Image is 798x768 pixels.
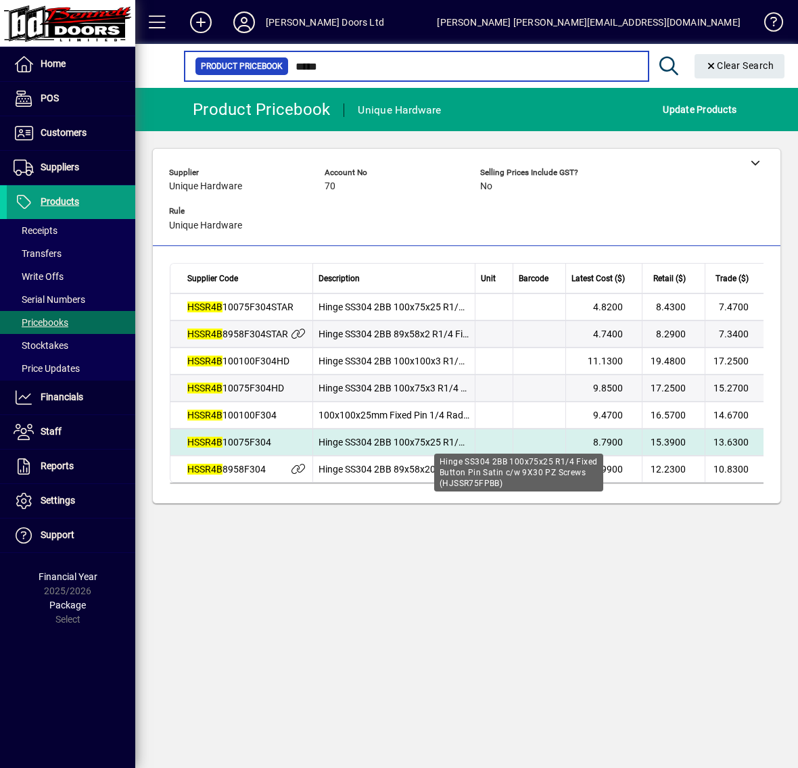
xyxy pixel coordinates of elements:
a: POS [7,82,135,116]
em: HSSR4B [187,464,222,475]
span: Hinge SS304 2BB 89x58x2 R1/4 Fixed Button Pin Satin STAR brand (Interior Use) [319,329,656,339]
span: 100100F304 [187,410,277,421]
span: Transfers [14,248,62,259]
button: Update Products [659,97,740,122]
span: Unique Hardware [169,220,242,231]
span: Receipts [14,225,57,236]
a: Receipts [7,219,135,242]
span: Hinge SS304 2BB 100x75x25 R1/4 Fixed Button Pin Satin c/w 9X30 PZ Screws (HJSSR75FPBB) [319,437,720,448]
span: 6.9900 [593,464,623,475]
span: Pricebooks [14,317,68,328]
button: Clear [695,54,785,78]
span: 8958F304 [187,464,266,475]
div: Unique Hardware [358,99,441,121]
div: [PERSON_NAME] Doors Ltd [266,11,384,33]
span: Trade ($) [715,272,749,285]
td: 17.2500 [705,347,768,375]
span: 8.7900 [593,437,623,448]
span: Financial Year [39,571,97,582]
span: Latest Cost ($) [571,272,625,285]
span: Description [319,272,360,285]
span: Financials [41,391,83,402]
span: Clear Search [705,60,774,71]
span: 4.8200 [593,302,623,312]
span: Unit [481,272,496,285]
span: Hinge SS304 2BB 100x75x3 R1/4 Fixed Button Pin Satin c/w 10x30 pozi screws [319,383,651,393]
a: Settings [7,484,135,518]
span: Settings [41,495,75,506]
span: Reports [41,460,74,471]
span: Product Pricebook [201,59,283,73]
a: Pricebooks [7,311,135,334]
button: Add [179,10,222,34]
span: Retail ($) [653,272,686,285]
td: 16.5700 [642,402,705,429]
a: Suppliers [7,151,135,185]
div: Product Pricebook [193,99,330,120]
td: 13.6300 [705,429,768,456]
a: Reports [7,450,135,483]
span: Home [41,58,66,69]
span: Supplier Code [187,272,238,285]
span: Stocktakes [14,340,68,351]
td: 8.4300 [642,293,705,320]
span: POS [41,93,59,103]
em: HSSR4B [187,437,222,448]
td: 14.6700 [705,402,768,429]
span: Hinge SS304 2BB 89x58x20 R1/4 Fixed Button Pin Satin [319,464,553,475]
span: Hinge SS304 2BB 100x100x3 R1/4 Fixed Button Pin Satin c/w 10x30 pozi screws [319,356,657,366]
a: Staff [7,415,135,449]
span: 10075F304 [187,437,271,448]
div: Hinge SS304 2BB 100x75x25 R1/4 Fixed Button Pin Satin c/w 9X30 PZ Screws (HJSSR75FPBB) [434,454,603,491]
td: 15.2700 [705,375,768,402]
span: Update Products [663,99,736,120]
div: [PERSON_NAME] [PERSON_NAME][EMAIL_ADDRESS][DOMAIN_NAME] [437,11,741,33]
td: 7.3400 [705,320,768,347]
a: Price Updates [7,357,135,380]
span: 4.7400 [593,329,623,339]
a: Knowledge Base [754,3,781,47]
span: Serial Numbers [14,294,85,305]
span: No [480,181,492,192]
span: Unique Hardware [169,181,242,192]
em: HSSR4B [187,302,222,312]
td: 17.2500 [642,375,705,402]
a: Transfers [7,242,135,265]
button: Profile [222,10,266,34]
td: 15.3900 [642,429,705,456]
span: Customers [41,127,87,138]
em: HSSR4B [187,356,222,366]
span: 11.1300 [588,356,623,366]
td: 10.8300 [705,456,768,483]
a: Financials [7,381,135,414]
span: Suppliers [41,162,79,172]
a: Customers [7,116,135,150]
span: 70 [325,181,335,192]
td: 7.4700 [705,293,768,320]
a: Support [7,519,135,552]
span: 10075F304STAR [187,302,294,312]
span: Price Updates [14,363,80,374]
span: Products [41,196,79,207]
span: 9.8500 [593,383,623,393]
span: Rule [169,207,304,216]
a: Stocktakes [7,334,135,357]
em: HSSR4B [187,329,222,339]
span: 8958F304STAR [187,329,288,339]
a: Serial Numbers [7,288,135,311]
span: 100100F304HD [187,356,289,366]
span: 10075F304HD [187,383,284,393]
td: 8.2900 [642,320,705,347]
span: Package [49,600,86,610]
td: 12.2300 [642,456,705,483]
span: Hinge SS304 2BB 100x75x25 R1/4 Fixed Button Pin Satin STAR brand (Interior use) [319,302,666,312]
td: 19.4800 [642,347,705,375]
span: Barcode [519,272,548,285]
span: Staff [41,426,62,437]
em: HSSR4B [187,410,222,421]
a: Home [7,47,135,81]
a: Write Offs [7,265,135,288]
span: 9.4700 [593,410,623,421]
span: Support [41,529,74,540]
span: Write Offs [14,271,64,282]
